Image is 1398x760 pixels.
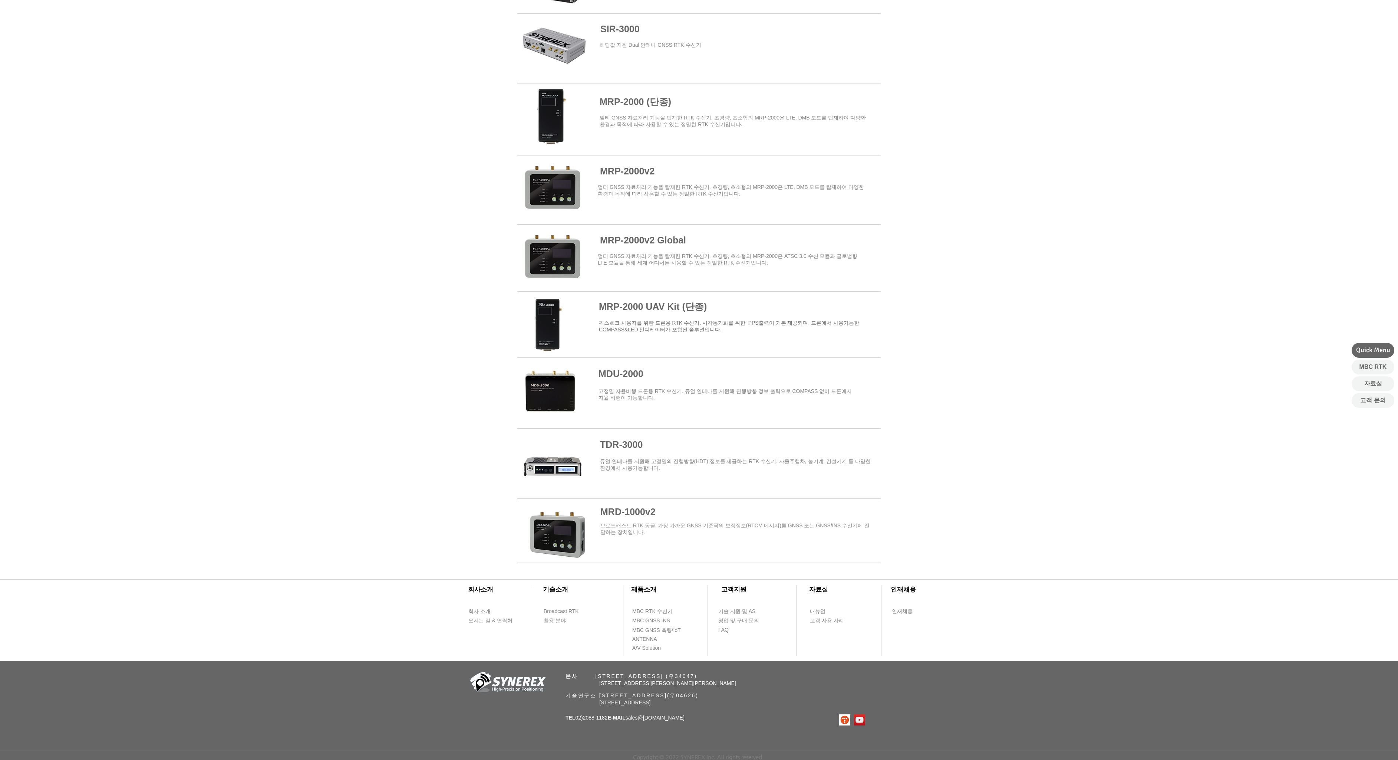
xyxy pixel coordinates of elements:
[839,714,865,725] ul: SNS 모음
[810,617,844,625] span: 고객 사용 사례
[631,586,656,593] span: ​제품소개
[599,700,650,705] span: [STREET_ADDRESS]
[608,715,626,721] span: E-MAIL
[892,608,913,615] span: 인재채용
[544,608,579,615] span: Broadcast RTK
[468,617,512,625] span: 오시는 길 & 연락처
[721,586,746,593] span: ​고객지원
[718,616,761,625] a: 영업 및 구매 문의
[1364,380,1382,388] span: 자료실
[632,607,688,616] a: MBC RTK 수신기
[468,616,518,625] a: 오시는 길 & 연락처
[632,643,675,653] a: A/V Solution
[544,617,566,625] span: 활용 분야
[1313,728,1398,760] iframe: Wix Chat
[1352,343,1394,358] div: Quick Menu
[891,607,927,616] a: 인재채용
[566,673,697,679] span: ​ [STREET_ADDRESS] (우34047)
[600,42,701,48] a: ​헤딩값 지원 Dual 안테나 GNSS RTK 수신기
[632,617,670,625] span: MBC GNSS INS
[810,608,825,615] span: 매뉴얼
[632,608,673,615] span: MBC RTK 수신기
[638,715,685,721] a: @[DOMAIN_NAME]
[566,692,699,698] span: 기술연구소 [STREET_ADDRESS](우04626)
[632,616,678,625] a: MBC GNSS INS
[891,586,916,593] span: ​인재채용
[809,586,828,593] span: ​자료실
[718,607,774,616] a: 기술 지원 및 AS
[632,645,661,652] span: A/V Solution
[599,680,736,686] span: [STREET_ADDRESS][PERSON_NAME][PERSON_NAME]
[632,626,697,635] a: MBC GNSS 측량/IoT
[632,636,657,643] span: ANTENNA
[632,635,675,644] a: ANTENNA
[810,607,852,616] a: 매뉴얼
[566,715,685,721] span: 02)2088-1182 sales
[854,714,865,725] img: 유튜브 사회 아이콘
[466,671,548,695] img: 회사_로고-removebg-preview.png
[1352,360,1394,374] a: MBC RTK
[718,608,755,615] span: 기술 지원 및 AS
[1359,363,1387,371] span: MBC RTK
[468,608,491,615] span: 회사 소개
[543,616,586,625] a: 활용 분야
[810,616,852,625] a: 고객 사용 사례
[1356,345,1390,355] span: Quick Menu
[718,626,729,634] span: FAQ
[1352,376,1394,391] a: 자료실
[468,607,511,616] a: 회사 소개
[543,586,568,593] span: ​기술소개
[718,625,761,635] a: FAQ
[543,607,586,616] a: Broadcast RTK
[718,617,759,625] span: 영업 및 구매 문의
[632,627,681,634] span: MBC GNSS 측량/IoT
[633,754,762,760] span: Copyright © 2022 SYNEREX Inc. All rights reserved
[566,715,575,721] span: TEL
[600,24,640,34] a: SIR-3000
[839,714,850,725] img: 티스토리로고
[468,586,493,593] span: ​회사소개
[1352,393,1394,408] a: 고객 문의
[1360,396,1385,404] span: 고객 문의
[566,673,578,679] span: 본사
